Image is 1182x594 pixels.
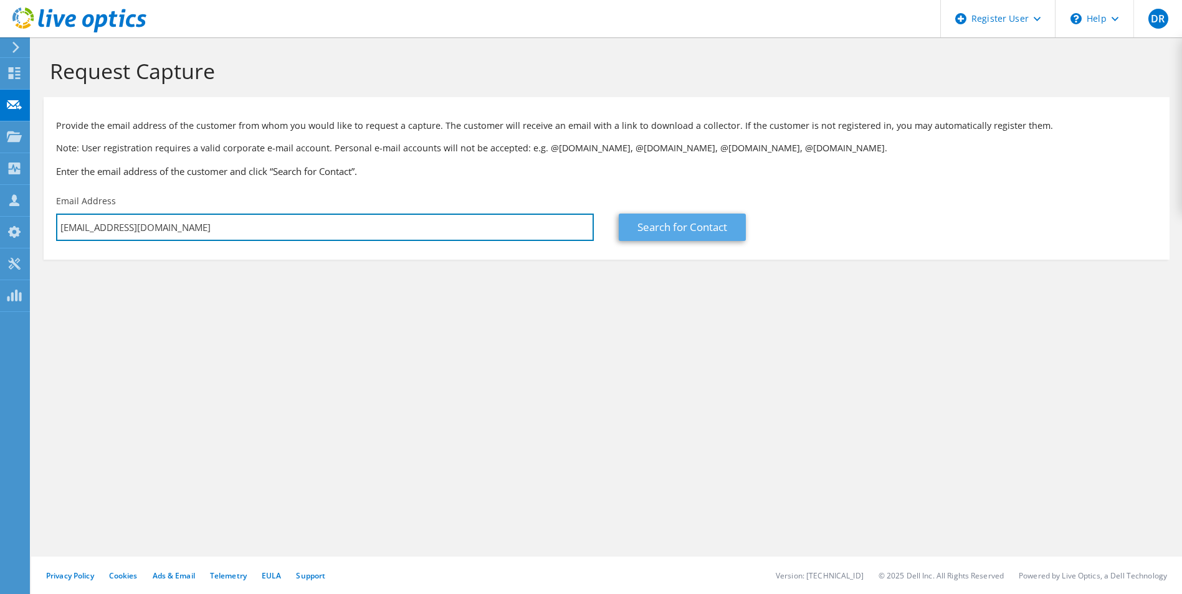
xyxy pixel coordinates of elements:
[153,570,195,581] a: Ads & Email
[56,141,1157,155] p: Note: User registration requires a valid corporate e-mail account. Personal e-mail accounts will ...
[46,570,94,581] a: Privacy Policy
[296,570,325,581] a: Support
[50,58,1157,84] h1: Request Capture
[56,164,1157,178] h3: Enter the email address of the customer and click “Search for Contact”.
[210,570,247,581] a: Telemetry
[1148,9,1168,29] span: DR
[879,570,1004,581] li: © 2025 Dell Inc. All Rights Reserved
[109,570,138,581] a: Cookies
[776,570,864,581] li: Version: [TECHNICAL_ID]
[1070,13,1082,24] svg: \n
[1019,570,1167,581] li: Powered by Live Optics, a Dell Technology
[262,570,281,581] a: EULA
[56,195,116,207] label: Email Address
[56,119,1157,133] p: Provide the email address of the customer from whom you would like to request a capture. The cust...
[619,214,746,241] a: Search for Contact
